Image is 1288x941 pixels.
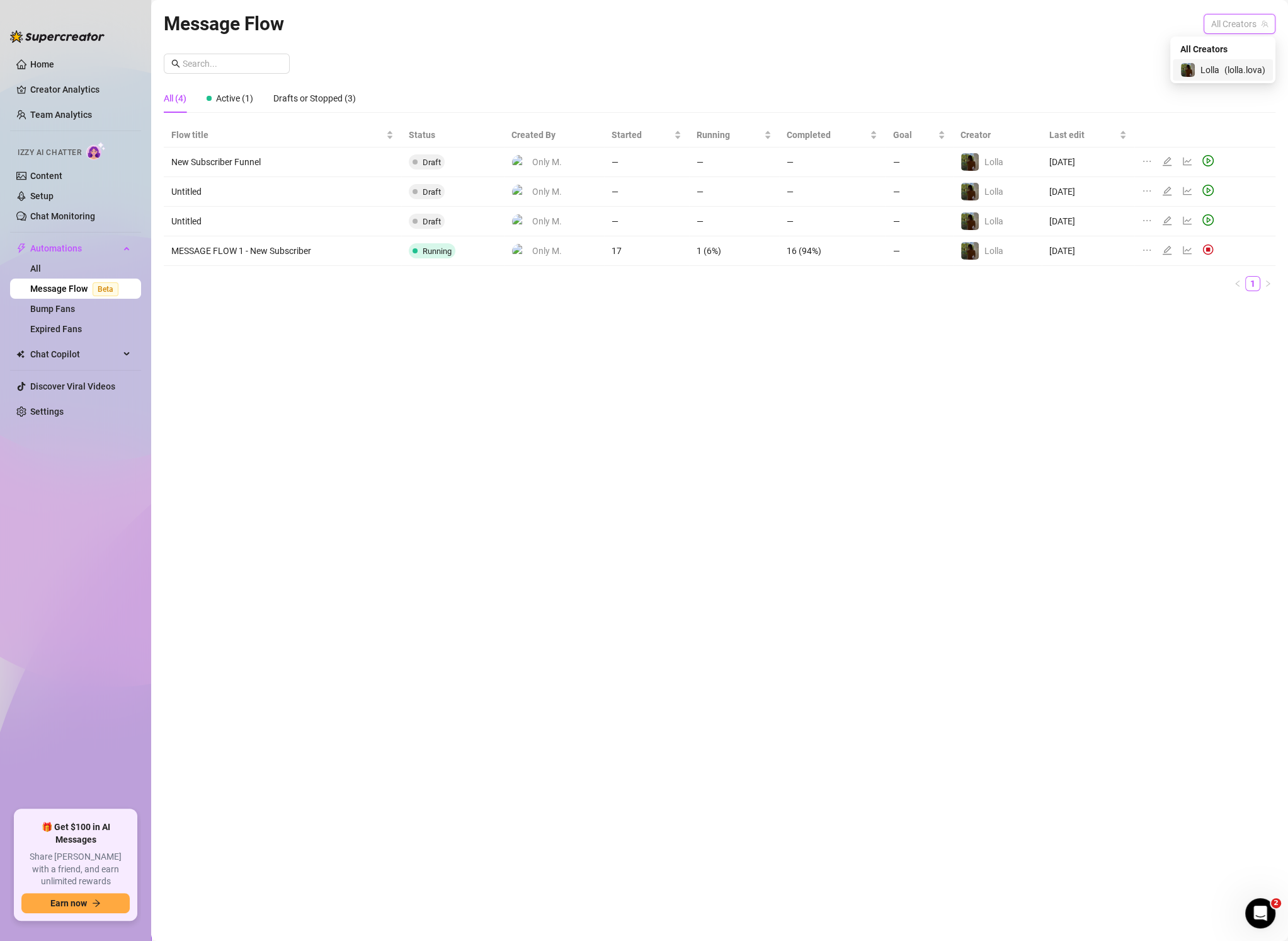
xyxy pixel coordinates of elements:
span: Running [423,246,452,256]
td: — [689,177,779,207]
th: Last edit [1042,123,1134,147]
td: — [604,207,689,236]
span: Beta [93,282,118,296]
span: edit [1162,216,1172,226]
span: 2 [1271,898,1281,908]
span: Only M. [532,155,562,169]
span: line-chart [1182,186,1192,196]
span: Active (1) [216,93,253,103]
td: [DATE] [1042,147,1134,177]
span: edit [1162,186,1172,196]
div: All (4) [164,91,186,105]
span: ellipsis [1142,245,1152,255]
span: Started [612,128,671,142]
th: Completed [779,123,886,147]
a: Chat Monitoring [30,211,95,221]
td: — [779,207,886,236]
button: right [1260,276,1275,291]
td: Untitled [164,207,401,236]
img: Lolla [961,183,979,200]
span: Draft [423,158,441,167]
span: ellipsis [1142,186,1152,196]
span: line-chart [1182,245,1192,255]
img: Lolla [961,242,979,260]
a: 1 [1246,277,1260,291]
span: line-chart [1182,216,1192,226]
span: Goal [892,128,935,142]
td: Untitled [164,177,401,207]
td: — [779,177,886,207]
td: [DATE] [1042,177,1134,207]
span: Share [PERSON_NAME] with a friend, and earn unlimited rewards [21,851,130,888]
span: thunderbolt [16,243,26,253]
th: Running [689,123,779,147]
li: Previous Page [1230,276,1245,291]
td: [DATE] [1042,207,1134,236]
span: Chat Copilot [30,344,120,364]
th: Goal [885,123,952,147]
span: arrow-right [92,899,101,908]
li: Next Page [1260,276,1275,291]
span: Only M. [532,185,562,199]
span: Last edit [1049,128,1117,142]
span: Draft [423,187,441,197]
input: Search... [183,57,282,71]
span: Lolla [1200,63,1219,77]
span: play-circle [1202,155,1214,166]
td: — [885,177,952,207]
td: — [689,207,779,236]
span: Running [697,128,761,142]
button: Earn nowarrow-right [21,893,130,913]
span: Lolla [984,216,1003,226]
span: Flow title [171,128,384,142]
a: Home [30,59,54,69]
a: Creator Analytics [30,79,131,100]
td: — [885,236,952,266]
a: Discover Viral Videos [30,381,115,391]
td: 1 (6%) [689,236,779,266]
td: — [885,147,952,177]
td: — [689,147,779,177]
a: Message FlowBeta [30,284,123,294]
span: edit [1162,156,1172,166]
div: Drafts or Stopped (3) [273,91,356,105]
span: left [1234,280,1241,287]
img: Only Models [512,185,527,199]
td: New Subscriber Funnel [164,147,401,177]
span: team [1261,20,1268,28]
button: left [1230,276,1245,291]
img: Lolla [961,153,979,171]
span: search [171,59,180,68]
img: Only Models [512,214,527,229]
span: All Creators [1180,42,1228,56]
span: line-chart [1182,156,1192,166]
article: Message Flow [164,9,284,38]
span: Earn now [50,898,87,908]
img: AI Chatter [86,142,106,160]
a: Settings [30,407,64,417]
span: All Creators [1211,14,1268,33]
td: MESSAGE FLOW 1 - New Subscriber [164,236,401,266]
span: Only M. [532,244,562,258]
span: edit [1162,245,1172,255]
span: Automations [30,238,120,258]
img: Chat Copilot [16,350,25,359]
img: Lolla [961,212,979,230]
iframe: Intercom live chat [1245,898,1275,928]
a: Expired Fans [30,324,82,334]
td: — [604,147,689,177]
td: — [604,177,689,207]
th: Started [604,123,689,147]
img: svg%3e [1202,244,1214,255]
td: [DATE] [1042,236,1134,266]
span: ( lolla.lova ) [1224,63,1265,77]
span: 🎁 Get $100 in AI Messages [21,821,130,846]
img: Only Models [512,244,527,258]
th: Status [401,123,504,147]
span: Only M. [532,214,562,228]
span: Completed [787,128,868,142]
a: Bump Fans [30,304,75,314]
img: Only Models [512,155,527,170]
a: Team Analytics [30,110,92,120]
td: 17 [604,236,689,266]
